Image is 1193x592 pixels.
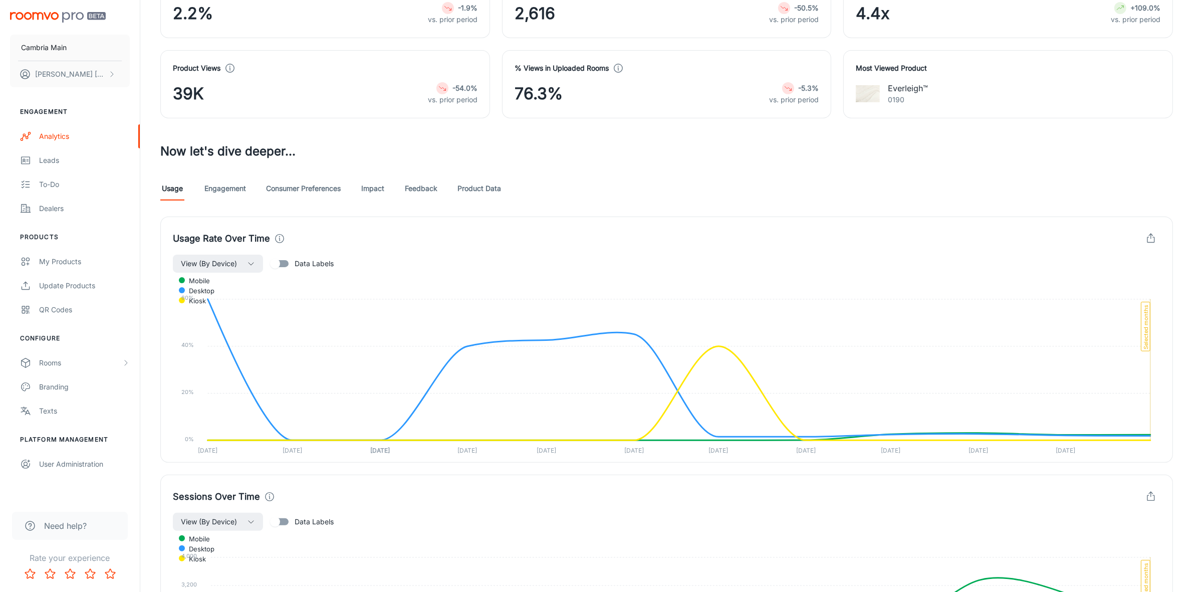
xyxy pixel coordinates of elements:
strong: -54.0% [452,84,478,92]
p: vs. prior period [428,14,478,25]
div: Analytics [39,131,130,142]
h4: % Views in Uploaded Rooms [515,63,609,74]
button: Cambria Main [10,35,130,61]
p: Rate your experience [8,552,132,564]
tspan: [DATE] [969,447,988,455]
h4: Usage Rate Over Time [173,232,270,246]
img: Roomvo PRO Beta [10,12,106,23]
strong: -5.3% [798,84,819,92]
span: mobile [181,276,210,285]
tspan: [DATE] [881,447,900,455]
a: Feedback [405,176,437,201]
tspan: [DATE] [709,447,729,455]
p: Cambria Main [21,42,67,53]
h4: Sessions Over Time [173,490,260,504]
button: Rate 5 star [100,564,120,584]
tspan: [DATE] [457,447,477,455]
button: Rate 4 star [80,564,100,584]
span: View (By Device) [181,516,237,528]
div: My Products [39,256,130,267]
a: Product Data [457,176,501,201]
tspan: [DATE] [198,447,217,455]
span: 76.3% [515,82,563,106]
a: Impact [361,176,385,201]
button: View (By Device) [173,513,263,531]
div: Texts [39,406,130,417]
span: desktop [181,286,214,295]
span: desktop [181,544,214,553]
div: Leads [39,155,130,166]
p: vs. prior period [428,94,478,105]
span: Need help? [44,520,87,532]
tspan: [DATE] [796,447,816,455]
span: 2.2% [173,2,213,26]
strong: -1.9% [458,4,478,12]
tspan: 20% [181,388,194,396]
tspan: [DATE] [283,447,302,455]
tspan: [DATE] [537,447,556,455]
tspan: [DATE] [1056,447,1076,455]
div: User Administration [39,459,130,470]
tspan: 60% [181,294,194,301]
button: Rate 3 star [60,564,80,584]
a: Consumer Preferences [266,176,341,201]
p: 0190 [888,94,928,105]
strong: +109.0% [1130,4,1160,12]
div: QR Codes [39,304,130,315]
tspan: 3,200 [181,581,197,588]
p: vs. prior period [769,94,819,105]
p: vs. prior period [1111,14,1160,25]
tspan: 40% [181,341,194,348]
button: Rate 1 star [20,564,40,584]
a: Usage [160,176,184,201]
p: [PERSON_NAME] [PERSON_NAME] [35,69,106,80]
div: Dealers [39,203,130,214]
button: View (By Device) [173,255,263,273]
strong: -50.5% [794,4,819,12]
div: Branding [39,381,130,392]
div: To-do [39,179,130,190]
tspan: 0% [185,436,194,443]
p: Everleigh™ [888,82,928,94]
img: Everleigh™ [856,82,880,106]
tspan: [DATE] [624,447,644,455]
h3: Now let's dive deeper... [160,142,1173,160]
tspan: 4,000 [181,553,197,560]
button: Rate 2 star [40,564,60,584]
button: [PERSON_NAME] [PERSON_NAME] [10,61,130,87]
span: 39K [173,82,204,106]
h4: Most Viewed Product [856,63,1160,74]
div: Rooms [39,357,122,368]
h4: Product Views [173,63,220,74]
span: Data Labels [295,258,334,269]
span: 4.4x [856,2,889,26]
div: Update Products [39,280,130,291]
span: View (By Device) [181,258,237,270]
p: vs. prior period [769,14,819,25]
span: 2,616 [515,2,555,26]
span: Data Labels [295,516,334,527]
a: Engagement [204,176,246,201]
span: mobile [181,534,210,543]
tspan: [DATE] [370,447,390,455]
